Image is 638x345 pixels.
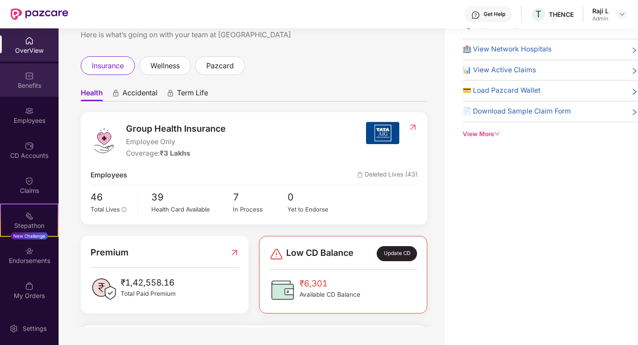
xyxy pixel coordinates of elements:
[11,8,68,20] img: New Pazcare Logo
[299,277,360,290] span: ₹6,301
[126,148,226,159] div: Coverage:
[151,190,233,204] span: 39
[126,122,226,136] span: Group Health Insurance
[91,170,127,181] span: Employees
[25,247,34,255] img: svg+xml;base64,PHN2ZyBpZD0iRW5kb3JzZW1lbnRzIiB4bWxucz0iaHR0cDovL3d3dy53My5vcmcvMjAwMC9zdmciIHdpZH...
[230,246,239,259] img: RedirectIcon
[91,246,129,259] span: Premium
[269,247,284,261] img: svg+xml;base64,PHN2ZyBpZD0iRGFuZ2VyLTMyeDMyIiB4bWxucz0iaHR0cDovL3d3dy53My5vcmcvMjAwMC9zdmciIHdpZH...
[9,324,18,333] img: svg+xml;base64,PHN2ZyBpZD0iU2V0dGluZy0yMHgyMCIgeG1sbnM9Imh0dHA6Ly93d3cudzMub3JnLzIwMDAvc3ZnIiB3aW...
[233,205,287,214] div: In Process
[471,11,480,20] img: svg+xml;base64,PHN2ZyBpZD0iSGVscC0zMngzMiIgeG1sbnM9Imh0dHA6Ly93d3cudzMub3JnLzIwMDAvc3ZnIiB3aWR0aD...
[549,10,574,19] div: THENCE
[25,141,34,150] img: svg+xml;base64,PHN2ZyBpZD0iQ0RfQWNjb3VudHMiIGRhdGEtbmFtZT0iQ0QgQWNjb3VudHMiIHhtbG5zPSJodHRwOi8vd3...
[631,87,638,96] span: right
[631,108,638,117] span: right
[463,65,536,76] span: 📊 View Active Claims
[286,246,354,261] span: Low CD Balance
[126,137,226,148] span: Employee Only
[357,170,417,181] span: Deleted Lives (43)
[631,46,638,55] span: right
[81,88,103,101] span: Health
[631,67,638,76] span: right
[377,246,417,261] div: Update CD
[592,15,609,22] div: Admin
[92,60,124,71] span: insurance
[484,11,505,18] div: Get Help
[366,122,399,144] img: insurerIcon
[91,127,117,154] img: logo
[463,129,638,139] div: View More
[233,190,287,204] span: 7
[299,290,360,299] span: Available CD Balance
[160,149,190,157] span: ₹3 Lakhs
[287,190,342,204] span: 0
[1,221,58,230] div: Stepathon
[91,206,120,213] span: Total Lives
[177,88,208,101] span: Term Life
[122,207,127,212] span: info-circle
[91,276,117,302] img: PaidPremiumIcon
[25,176,34,185] img: svg+xml;base64,PHN2ZyBpZD0iQ2xhaW0iIHhtbG5zPSJodHRwOi8vd3d3LnczLm9yZy8yMDAwL3N2ZyIgd2lkdGg9IjIwIi...
[121,276,176,289] span: ₹1,42,558.16
[618,11,626,18] img: svg+xml;base64,PHN2ZyBpZD0iRHJvcGRvd24tMzJ4MzIiIHhtbG5zPSJodHRwOi8vd3d3LnczLm9yZy8yMDAwL3N2ZyIgd2...
[463,44,551,55] span: 🏥 View Network Hospitals
[25,71,34,80] img: svg+xml;base64,PHN2ZyBpZD0iQmVuZWZpdHMiIHhtbG5zPSJodHRwOi8vd3d3LnczLm9yZy8yMDAwL3N2ZyIgd2lkdGg9Ij...
[121,289,176,298] span: Total Paid Premium
[91,190,131,204] span: 46
[150,60,180,71] span: wellness
[408,123,417,132] img: RedirectIcon
[592,7,609,15] div: Raji L
[25,106,34,115] img: svg+xml;base64,PHN2ZyBpZD0iRW1wbG95ZWVzIiB4bWxucz0iaHR0cDovL3d3dy53My5vcmcvMjAwMC9zdmciIHdpZHRoPS...
[269,277,296,303] img: CDBalanceIcon
[112,89,120,97] div: animation
[494,131,500,137] span: down
[11,232,48,239] div: New Challenge
[25,36,34,45] img: svg+xml;base64,PHN2ZyBpZD0iSG9tZSIgeG1sbnM9Imh0dHA6Ly93d3cudzMub3JnLzIwMDAvc3ZnIiB3aWR0aD0iMjAiIG...
[25,212,34,220] img: svg+xml;base64,PHN2ZyB4bWxucz0iaHR0cDovL3d3dy53My5vcmcvMjAwMC9zdmciIHdpZHRoPSIyMSIgaGVpZ2h0PSIyMC...
[81,29,427,40] div: Here is what’s going on with your team at [GEOGRAPHIC_DATA]
[287,205,342,214] div: Yet to Endorse
[166,89,174,97] div: animation
[122,88,158,101] span: Accidental
[206,60,234,71] span: pazcard
[25,282,34,290] img: svg+xml;base64,PHN2ZyBpZD0iTXlfT3JkZXJzIiBkYXRhLW5hbWU9Ik15IE9yZGVycyIgeG1sbnM9Imh0dHA6Ly93d3cudz...
[463,85,540,96] span: 💳 Load Pazcard Wallet
[20,324,49,333] div: Settings
[463,106,571,117] span: 📄 Download Sample Claim Form
[357,172,363,178] img: deleteIcon
[151,205,233,214] div: Health Card Available
[536,9,541,20] span: T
